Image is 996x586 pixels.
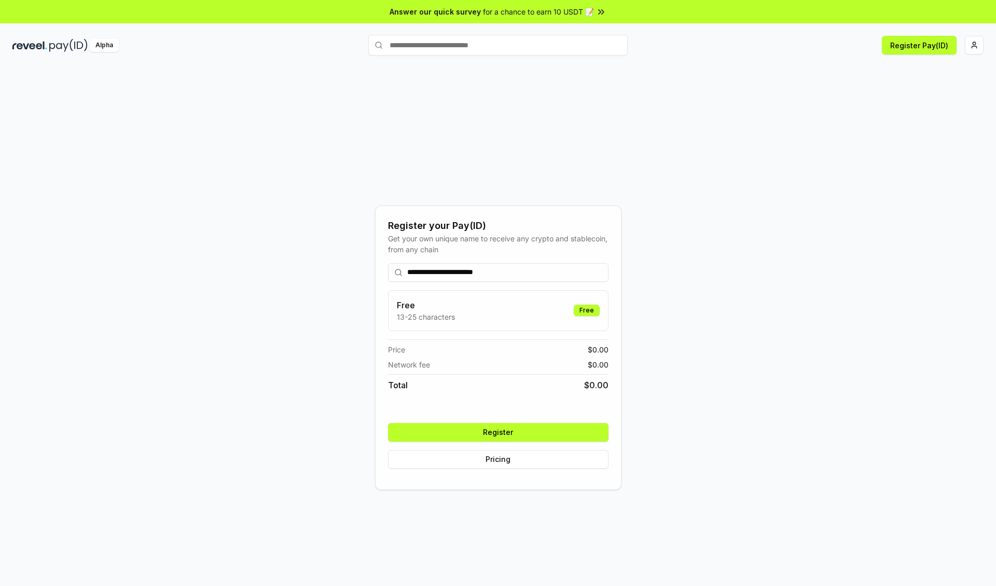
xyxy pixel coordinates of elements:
[90,39,119,52] div: Alpha
[397,299,455,311] h3: Free
[574,305,600,316] div: Free
[390,6,481,17] span: Answer our quick survey
[388,219,608,233] div: Register your Pay(ID)
[588,359,608,370] span: $ 0.00
[388,233,608,255] div: Get your own unique name to receive any crypto and stablecoin, from any chain
[483,6,594,17] span: for a chance to earn 10 USDT 📝
[388,423,608,442] button: Register
[584,379,608,391] span: $ 0.00
[49,39,88,52] img: pay_id
[388,450,608,469] button: Pricing
[388,344,405,355] span: Price
[397,311,455,322] p: 13-25 characters
[882,36,957,54] button: Register Pay(ID)
[588,344,608,355] span: $ 0.00
[388,379,408,391] span: Total
[388,359,430,370] span: Network fee
[12,39,47,52] img: reveel_dark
